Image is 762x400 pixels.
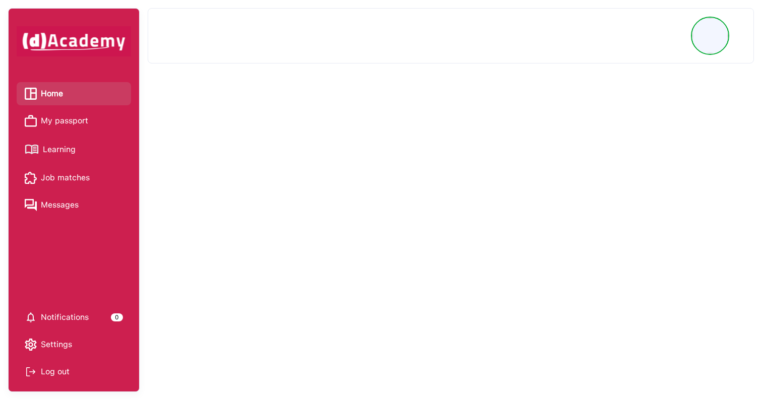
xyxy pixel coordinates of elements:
[41,337,72,352] span: Settings
[692,18,728,53] img: Profile
[25,113,123,128] a: My passport iconMy passport
[25,141,39,158] img: Learning icon
[25,199,37,211] img: Messages icon
[25,364,123,379] div: Log out
[43,142,76,157] span: Learning
[25,170,123,185] a: Job matches iconJob matches
[111,313,123,321] div: 0
[41,170,90,185] span: Job matches
[25,115,37,127] img: My passport icon
[17,26,131,56] img: dAcademy
[25,311,37,323] img: setting
[41,310,89,325] span: Notifications
[25,88,37,100] img: Home icon
[41,86,63,101] span: Home
[25,197,123,213] a: Messages iconMessages
[25,141,123,158] a: Learning iconLearning
[25,86,123,101] a: Home iconHome
[41,113,88,128] span: My passport
[41,197,79,213] span: Messages
[25,339,37,351] img: setting
[25,366,37,378] img: Log out
[25,172,37,184] img: Job matches icon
